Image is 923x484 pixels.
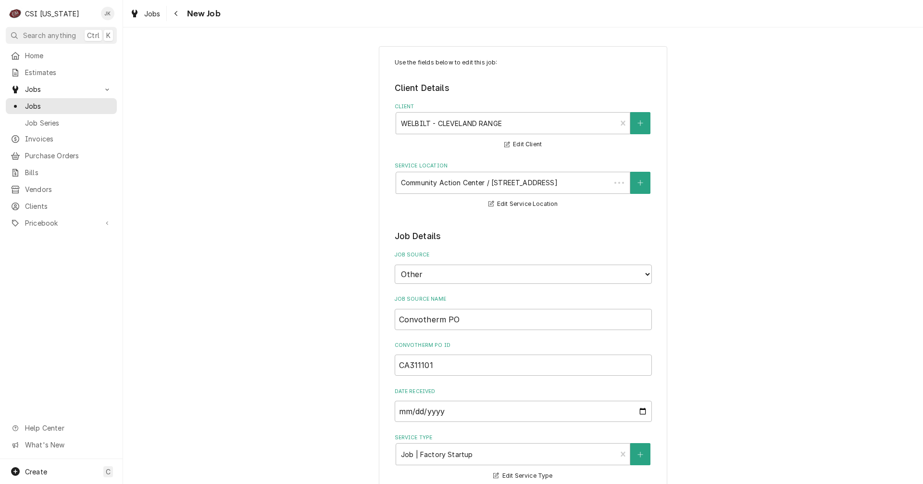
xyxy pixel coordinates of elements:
[6,64,117,80] a: Estimates
[6,148,117,164] a: Purchase Orders
[6,215,117,231] a: Go to Pricebook
[6,98,117,114] a: Jobs
[395,251,652,283] div: Job Source
[25,440,111,450] span: What's New
[6,181,117,197] a: Vendors
[25,468,47,476] span: Create
[87,30,100,40] span: Ctrl
[184,7,221,20] span: New Job
[395,58,652,67] p: Use the fields below to edit this job:
[101,7,114,20] div: JK
[25,101,112,111] span: Jobs
[637,120,643,127] svg: Create New Client
[395,162,652,210] div: Service Location
[9,7,22,20] div: C
[6,437,117,453] a: Go to What's New
[395,434,652,482] div: Service Type
[395,251,652,259] label: Job Source
[25,9,79,19] div: CSI [US_STATE]
[126,6,164,22] a: Jobs
[25,218,98,228] span: Pricebook
[25,51,112,61] span: Home
[101,7,114,20] div: Jeff Kuehl's Avatar
[395,295,652,330] div: Job Source Name
[503,139,543,151] button: Edit Client
[144,9,161,19] span: Jobs
[395,434,652,442] label: Service Type
[630,443,650,465] button: Create New Service
[395,162,652,170] label: Service Location
[25,423,111,433] span: Help Center
[395,388,652,395] label: Date Received
[630,172,650,194] button: Create New Location
[25,84,98,94] span: Jobs
[169,6,184,21] button: Navigate back
[6,198,117,214] a: Clients
[25,67,112,77] span: Estimates
[25,184,112,194] span: Vendors
[630,112,650,134] button: Create New Client
[25,134,112,144] span: Invoices
[9,7,22,20] div: CSI Kentucky's Avatar
[395,342,652,349] label: Convotherm PO ID
[395,82,652,94] legend: Client Details
[395,295,652,303] label: Job Source Name
[6,115,117,131] a: Job Series
[487,198,560,210] button: Edit Service Location
[25,118,112,128] span: Job Series
[25,151,112,161] span: Purchase Orders
[23,30,76,40] span: Search anything
[106,467,111,477] span: C
[637,451,643,458] svg: Create New Service
[6,420,117,436] a: Go to Help Center
[395,401,652,422] input: yyyy-mm-dd
[6,131,117,147] a: Invoices
[395,388,652,422] div: Date Received
[492,470,554,482] button: Edit Service Type
[395,230,652,242] legend: Job Details
[395,342,652,376] div: Convotherm PO ID
[395,103,652,111] label: Client
[106,30,111,40] span: K
[25,167,112,178] span: Bills
[637,179,643,186] svg: Create New Location
[6,27,117,44] button: Search anythingCtrlK
[6,165,117,180] a: Bills
[6,81,117,97] a: Go to Jobs
[6,48,117,64] a: Home
[395,103,652,151] div: Client
[25,201,112,211] span: Clients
